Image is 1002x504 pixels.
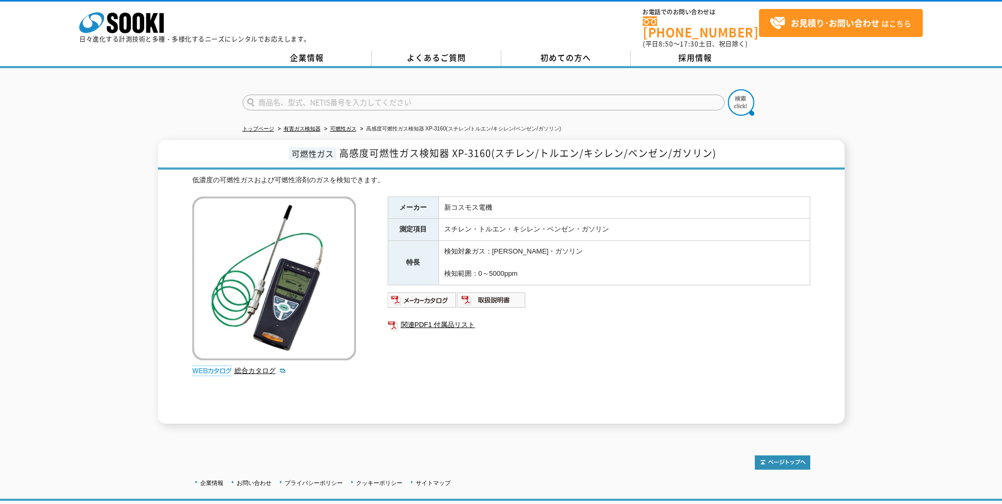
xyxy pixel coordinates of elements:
a: プライバシーポリシー [285,480,343,486]
input: 商品名、型式、NETIS番号を入力してください [242,95,725,110]
a: 初めての方へ [501,50,631,66]
a: よくあるご質問 [372,50,501,66]
p: 日々進化する計測技術と多種・多様化するニーズにレンタルでお応えします。 [79,36,311,42]
a: 取扱説明書 [457,298,526,306]
span: 可燃性ガス [289,147,336,160]
a: クッキーポリシー [356,480,402,486]
span: 17:30 [680,39,699,49]
td: 検知対象ガス：[PERSON_NAME]・ガソリン 検知範囲：0～5000ppm [438,241,810,285]
a: 有害ガス検知器 [284,126,321,132]
span: 高感度可燃性ガス検知器 XP-3160(スチレン/トルエン/キシレン/ベンゼン/ガソリン) [339,146,716,160]
a: サイトマップ [416,480,451,486]
div: 低濃度の可燃性ガスおよび可燃性溶剤のガスを検知できます。 [192,175,810,186]
a: 採用情報 [631,50,760,66]
th: 測定項目 [388,219,438,241]
a: メーカーカタログ [388,298,457,306]
img: トップページへ [755,455,810,470]
a: 可燃性ガス [330,126,357,132]
a: トップページ [242,126,274,132]
img: 高感度可燃性ガス検知器 XP-3160(スチレン/トルエン/キシレン/ベンゼン/ガソリン) [192,197,356,360]
li: 高感度可燃性ガス検知器 XP-3160(スチレン/トルエン/キシレン/ベンゼン/ガソリン) [358,124,561,135]
span: はこちら [770,15,911,31]
td: スチレン・トルエン・キシレン・ベンゼン・ガソリン [438,219,810,241]
img: 取扱説明書 [457,292,526,309]
th: 特長 [388,241,438,285]
a: 総合カタログ [235,367,286,375]
span: 初めての方へ [540,52,591,63]
a: 関連PDF1 付属品リスト [388,318,810,332]
img: btn_search.png [728,89,754,116]
img: メーカーカタログ [388,292,457,309]
td: 新コスモス電機 [438,197,810,219]
a: 企業情報 [242,50,372,66]
strong: お見積り･お問い合わせ [791,16,879,29]
a: お見積り･お問い合わせはこちら [759,9,923,37]
a: お問い合わせ [237,480,271,486]
span: (平日 ～ 土日、祝日除く) [643,39,747,49]
a: 企業情報 [200,480,223,486]
img: webカタログ [192,366,232,376]
span: 8:50 [659,39,673,49]
a: [PHONE_NUMBER] [643,16,759,38]
span: お電話でのお問い合わせは [643,9,759,15]
th: メーカー [388,197,438,219]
